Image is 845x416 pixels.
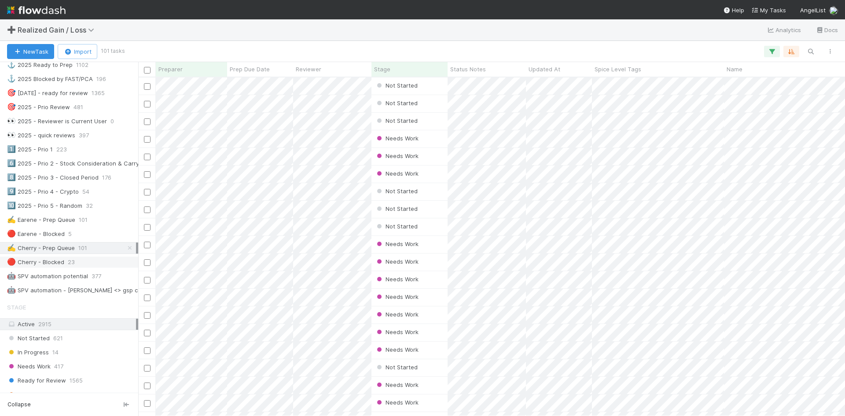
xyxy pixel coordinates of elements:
[144,136,151,143] input: Toggle Row Selected
[7,145,16,153] span: 1️⃣
[375,117,418,124] span: Not Started
[48,389,55,400] span: 20
[92,88,105,99] span: 1365
[144,242,151,248] input: Toggle Row Selected
[7,3,66,18] img: logo-inverted-e16ddd16eac7371096b0.svg
[7,200,82,211] div: 2025 - Prio 5 - Random
[7,89,16,96] span: 🎯
[144,154,151,160] input: Toggle Row Selected
[375,116,418,125] div: Not Started
[375,205,418,212] span: Not Started
[144,365,151,372] input: Toggle Row Selected
[7,272,16,280] span: 🤖
[7,389,44,400] span: In Review
[375,311,419,318] span: Needs Work
[7,26,16,33] span: ➕
[7,102,70,113] div: 2025 - Prio Review
[375,346,419,353] span: Needs Work
[7,244,16,251] span: ✍️
[7,103,16,110] span: 🎯
[7,117,16,125] span: 👀
[450,65,486,74] span: Status Notes
[7,116,107,127] div: 2025 - Reviewer is Current User
[144,330,151,336] input: Toggle Row Selected
[7,298,26,316] span: Stage
[375,239,419,248] div: Needs Work
[76,59,88,70] span: 1102
[375,99,418,107] span: Not Started
[375,135,419,142] span: Needs Work
[7,361,51,372] span: Needs Work
[375,240,419,247] span: Needs Work
[375,223,418,230] span: Not Started
[144,224,151,231] input: Toggle Row Selected
[375,328,419,335] span: Needs Work
[53,333,63,344] span: 621
[751,7,786,14] span: My Tasks
[144,171,151,178] input: Toggle Row Selected
[144,383,151,389] input: Toggle Row Selected
[7,172,99,183] div: 2025 - Prio 3 - Closed Period
[7,88,88,99] div: [DATE] - ready for review
[73,102,83,113] span: 481
[7,216,16,223] span: ✍️
[7,257,64,268] div: Cherry - Blocked
[7,159,16,167] span: 6️⃣
[374,65,390,74] span: Stage
[375,399,419,406] span: Needs Work
[296,65,321,74] span: Reviewer
[723,6,744,15] div: Help
[375,82,418,89] span: Not Started
[70,375,83,386] span: 1565
[96,74,106,85] span: 196
[102,172,111,183] span: 176
[7,375,66,386] span: Ready for Review
[375,275,419,283] div: Needs Work
[375,188,418,195] span: Not Started
[375,380,419,389] div: Needs Work
[52,347,59,358] span: 14
[7,173,16,181] span: 8️⃣
[375,257,419,266] div: Needs Work
[7,228,65,239] div: Earene - Blocked
[7,243,75,254] div: Cherry - Prep Queue
[58,44,97,59] button: Import
[7,130,75,141] div: 2025 - quick reviews
[727,65,742,74] span: Name
[144,83,151,90] input: Toggle Row Selected
[529,65,560,74] span: Updated At
[82,186,89,197] span: 54
[144,206,151,213] input: Toggle Row Selected
[110,116,114,127] span: 0
[375,328,419,336] div: Needs Work
[7,74,93,85] div: 2025 Blocked by FAST/PCA
[375,222,418,231] div: Not Started
[144,312,151,319] input: Toggle Row Selected
[7,214,75,225] div: Earene - Prep Queue
[767,25,801,35] a: Analytics
[144,67,151,74] input: Toggle All Rows Selected
[829,6,838,15] img: avatar_1c2f0edd-858e-4812-ac14-2a8986687c67.png
[7,285,148,296] div: SPV automation - [PERSON_NAME] <> gsp cash
[375,398,419,407] div: Needs Work
[375,187,418,195] div: Not Started
[144,400,151,407] input: Toggle Row Selected
[7,131,16,139] span: 👀
[7,319,136,330] div: Active
[7,271,88,282] div: SPV automation potential
[375,381,419,388] span: Needs Work
[800,7,826,14] span: AngelList
[7,401,31,409] span: Collapse
[7,61,16,68] span: ⚓
[7,258,16,265] span: 🔴
[68,228,72,239] span: 5
[144,101,151,107] input: Toggle Row Selected
[158,65,183,74] span: Preparer
[375,276,419,283] span: Needs Work
[101,47,125,55] small: 101 tasks
[79,214,88,225] span: 101
[595,65,641,74] span: Spice Level Tags
[7,286,16,294] span: 🤖
[375,81,418,90] div: Not Started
